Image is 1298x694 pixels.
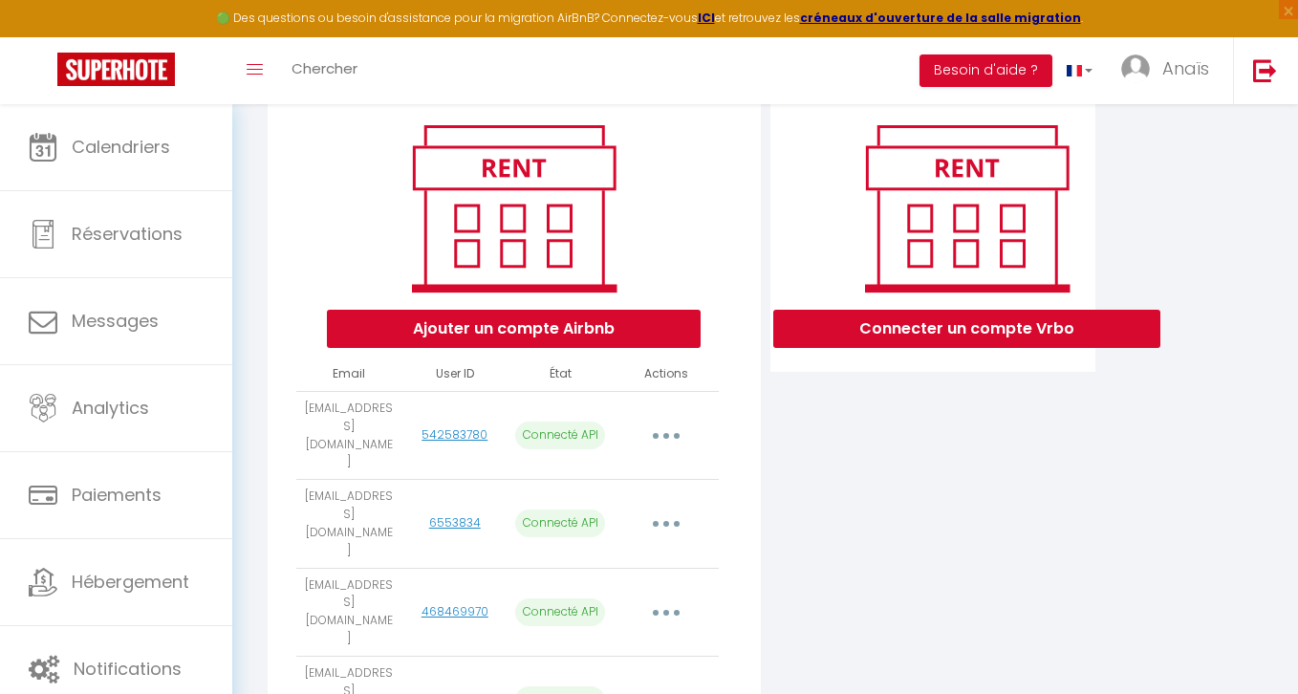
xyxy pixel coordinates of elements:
[515,510,605,537] p: Connecté API
[429,514,481,531] a: 6553834
[1162,56,1209,80] span: Anaïs
[277,37,372,104] a: Chercher
[72,309,159,333] span: Messages
[845,117,1089,300] img: rent.png
[72,396,149,420] span: Analytics
[57,53,175,86] img: Super Booking
[72,483,162,507] span: Paiements
[1253,58,1277,82] img: logout
[15,8,73,65] button: Ouvrir le widget de chat LiveChat
[508,358,613,391] th: État
[296,480,401,568] td: [EMAIL_ADDRESS][DOMAIN_NAME]
[74,657,182,681] span: Notifications
[327,310,701,348] button: Ajouter un compte Airbnb
[72,135,170,159] span: Calendriers
[292,58,357,78] span: Chercher
[698,10,715,26] a: ICI
[919,54,1052,87] button: Besoin d'aide ?
[72,222,183,246] span: Réservations
[392,117,636,300] img: rent.png
[1121,54,1150,83] img: ...
[422,603,488,619] a: 468469970
[773,310,1160,348] button: Connecter un compte Vrbo
[515,598,605,626] p: Connecté API
[613,358,718,391] th: Actions
[296,568,401,656] td: [EMAIL_ADDRESS][DOMAIN_NAME]
[515,422,605,449] p: Connecté API
[296,358,401,391] th: Email
[800,10,1081,26] a: créneaux d'ouverture de la salle migration
[422,426,487,443] a: 542583780
[402,358,508,391] th: User ID
[72,570,189,594] span: Hébergement
[296,391,401,479] td: [EMAIL_ADDRESS][DOMAIN_NAME]
[1107,37,1233,104] a: ... Anaïs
